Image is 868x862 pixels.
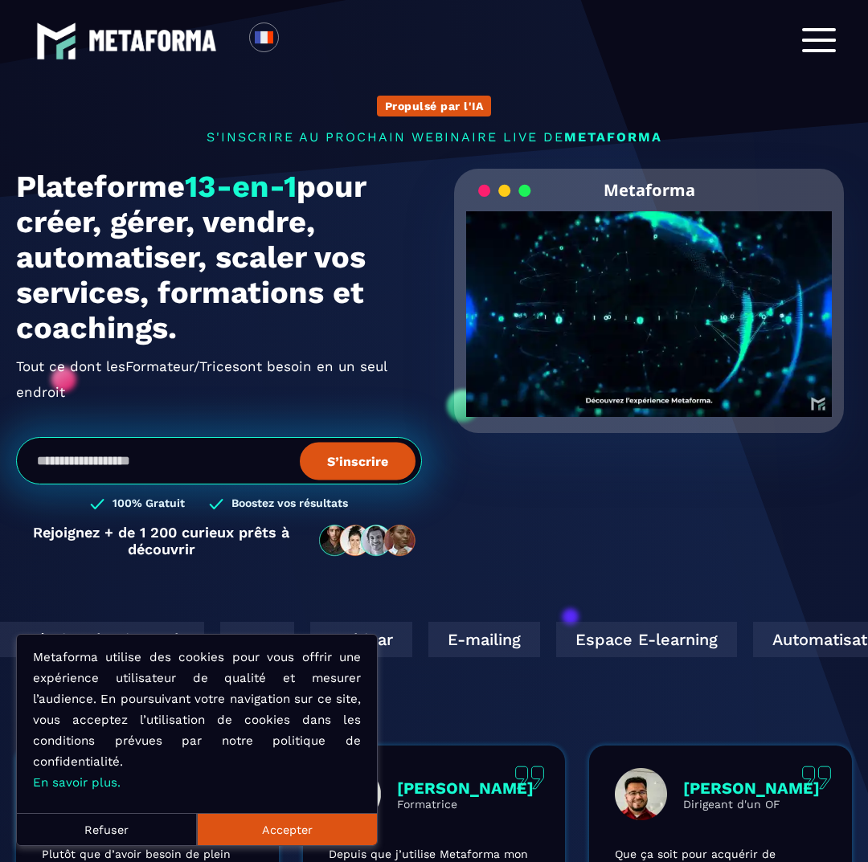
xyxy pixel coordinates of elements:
div: Search for option [279,22,318,58]
input: Search for option [293,31,305,50]
p: Metaforma utilise des cookies pour vous offrir une expérience utilisateur de qualité et mesurer l... [33,647,361,793]
h3: 100% Gratuit [113,496,185,512]
div: Création de site web [656,622,860,657]
p: s'inscrire au prochain webinaire live de [16,129,852,145]
div: Espace E-learning [100,622,280,657]
img: checked [209,496,223,512]
h2: Metaforma [604,169,695,211]
h3: Boostez vos résultats [231,496,348,512]
img: quote [514,766,545,790]
img: logo [88,30,217,51]
span: Formateur/Trices [125,353,240,379]
img: loading [478,183,531,198]
span: 13-en-1 [185,169,297,204]
img: fr [254,27,274,47]
div: Réseaux Sociaux [469,622,640,657]
img: checked [90,496,104,512]
img: logo [36,21,76,61]
a: En savoir plus. [33,775,121,790]
video: Your browser does not support the video tag. [466,211,832,394]
button: S’inscrire [300,442,416,480]
div: Automatisation [297,622,453,657]
p: Rejoignez + de 1 200 curieux prêts à découvrir [16,524,306,558]
h1: Plateforme pour créer, gérer, vendre, automatiser, scaler vos services, formations et coachings. [16,169,422,345]
h2: Tout ce dont les ont besoin en un seul endroit [16,353,422,405]
p: [PERSON_NAME] [397,778,534,798]
img: community-people [314,524,422,558]
p: Formatrice [397,798,534,811]
button: Accepter [197,813,377,845]
p: [PERSON_NAME] [683,778,820,798]
p: Dirigeant d'un OF [683,798,820,811]
button: Refuser [17,813,197,845]
span: METAFORMA [564,129,662,145]
p: Propulsé par l'IA [385,100,484,112]
img: quote [801,766,832,790]
img: profile [615,768,667,820]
